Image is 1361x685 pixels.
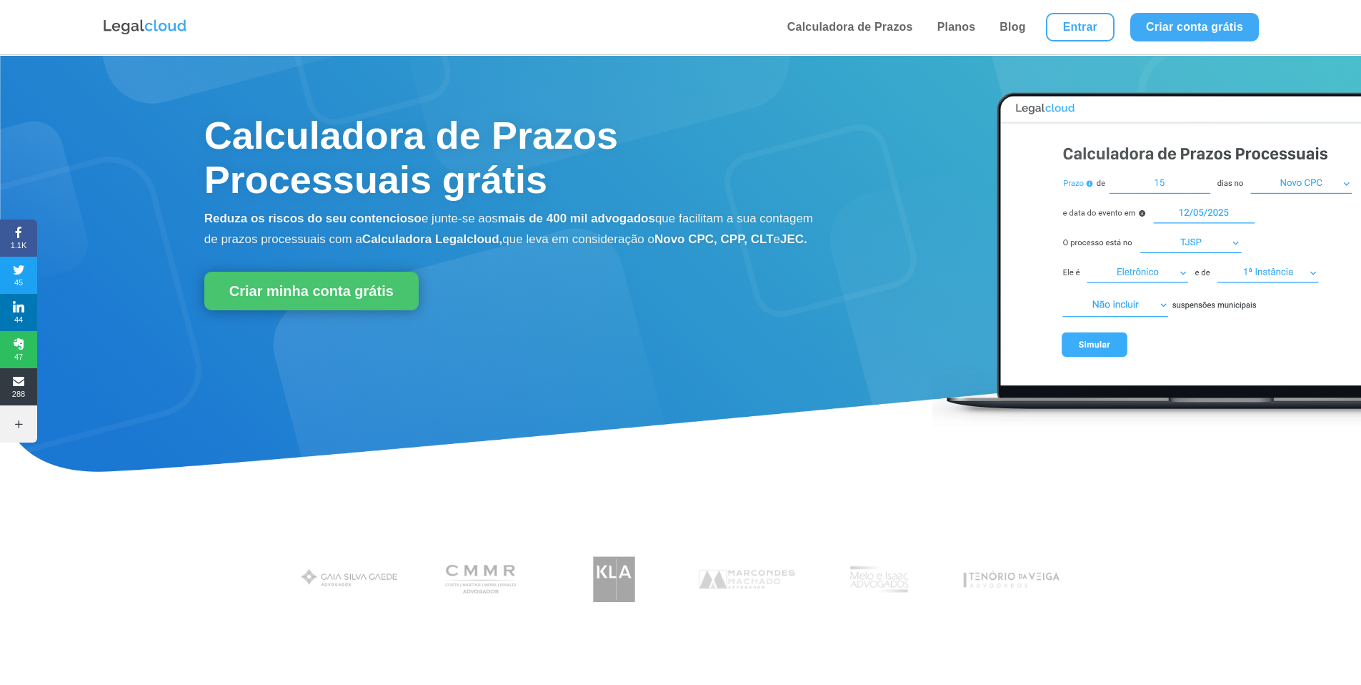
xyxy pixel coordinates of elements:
[957,549,1066,610] img: Tenório da Veiga Advogados
[204,209,817,250] p: e junte-se aos que facilitam a sua contagem de prazos processuais com a que leva em consideração o e
[295,549,404,610] img: Gaia Silva Gaede Advogados Associados
[362,232,503,246] b: Calculadora Legalcloud,
[780,232,807,246] b: JEC.
[1046,13,1115,41] a: Entrar
[498,212,655,225] b: mais de 400 mil advogados
[824,549,934,610] img: Profissionais do escritório Melo e Isaac Advogados utilizam a Legalcloud
[427,549,537,610] img: Costa Martins Meira Rinaldi Advogados
[654,232,774,246] b: Novo CPC, CPP, CLT
[204,114,618,201] span: Calculadora de Prazos Processuais grátis
[204,272,419,310] a: Criar minha conta grátis
[102,18,188,36] img: Logo da Legalcloud
[932,418,1361,430] a: Calculadora de Prazos Processuais Legalcloud
[559,549,669,610] img: Koury Lopes Advogados
[932,77,1361,428] img: Calculadora de Prazos Processuais Legalcloud
[204,212,422,225] b: Reduza os riscos do seu contencioso
[1130,13,1259,41] a: Criar conta grátis
[692,549,802,610] img: Marcondes Machado Advogados utilizam a Legalcloud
